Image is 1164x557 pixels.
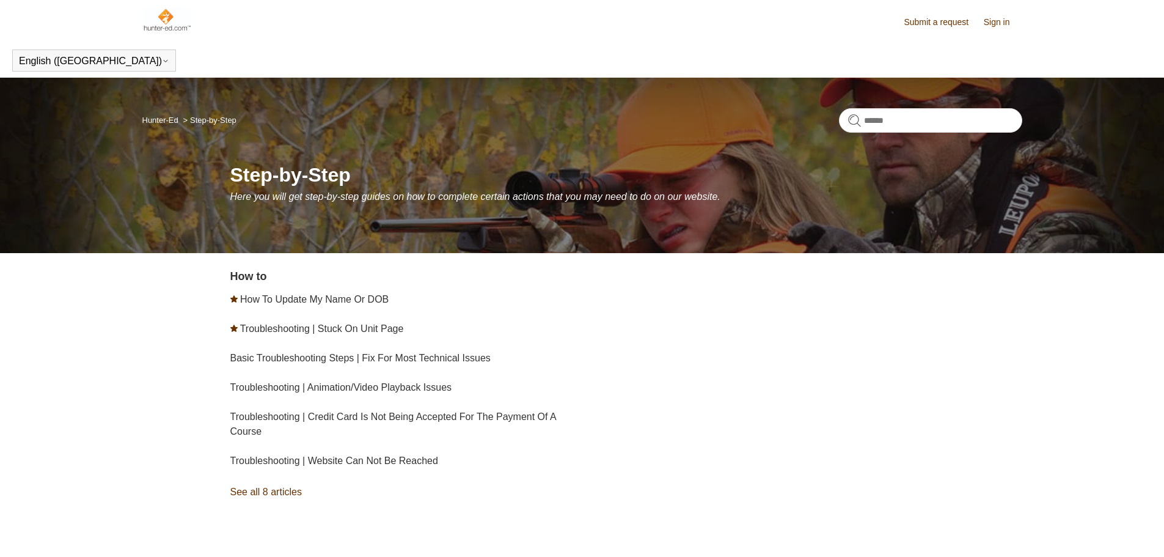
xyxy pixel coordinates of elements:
div: Chat Support [1085,516,1155,548]
a: Submit a request [904,16,981,29]
a: Troubleshooting | Website Can Not Be Reached [230,456,438,466]
a: How To Update My Name Or DOB [240,294,389,304]
a: How to [230,270,267,282]
svg: Promoted article [230,325,238,332]
a: Sign in [984,16,1022,29]
a: See all 8 articles [230,476,587,509]
h1: Step-by-Step [230,160,1022,190]
svg: Promoted article [230,295,238,303]
button: English ([GEOGRAPHIC_DATA]) [19,56,169,67]
input: Search [839,108,1022,133]
a: Basic Troubleshooting Steps | Fix For Most Technical Issues [230,353,491,363]
li: Hunter-Ed [142,116,181,125]
a: Troubleshooting | Animation/Video Playback Issues [230,382,452,393]
li: Step-by-Step [180,116,236,125]
img: Hunter-Ed Help Center home page [142,7,192,32]
a: Hunter-Ed [142,116,178,125]
p: Here you will get step-by-step guides on how to complete certain actions that you may need to do ... [230,190,1022,204]
a: Troubleshooting | Stuck On Unit Page [240,323,404,334]
a: Troubleshooting | Credit Card Is Not Being Accepted For The Payment Of A Course [230,411,556,437]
